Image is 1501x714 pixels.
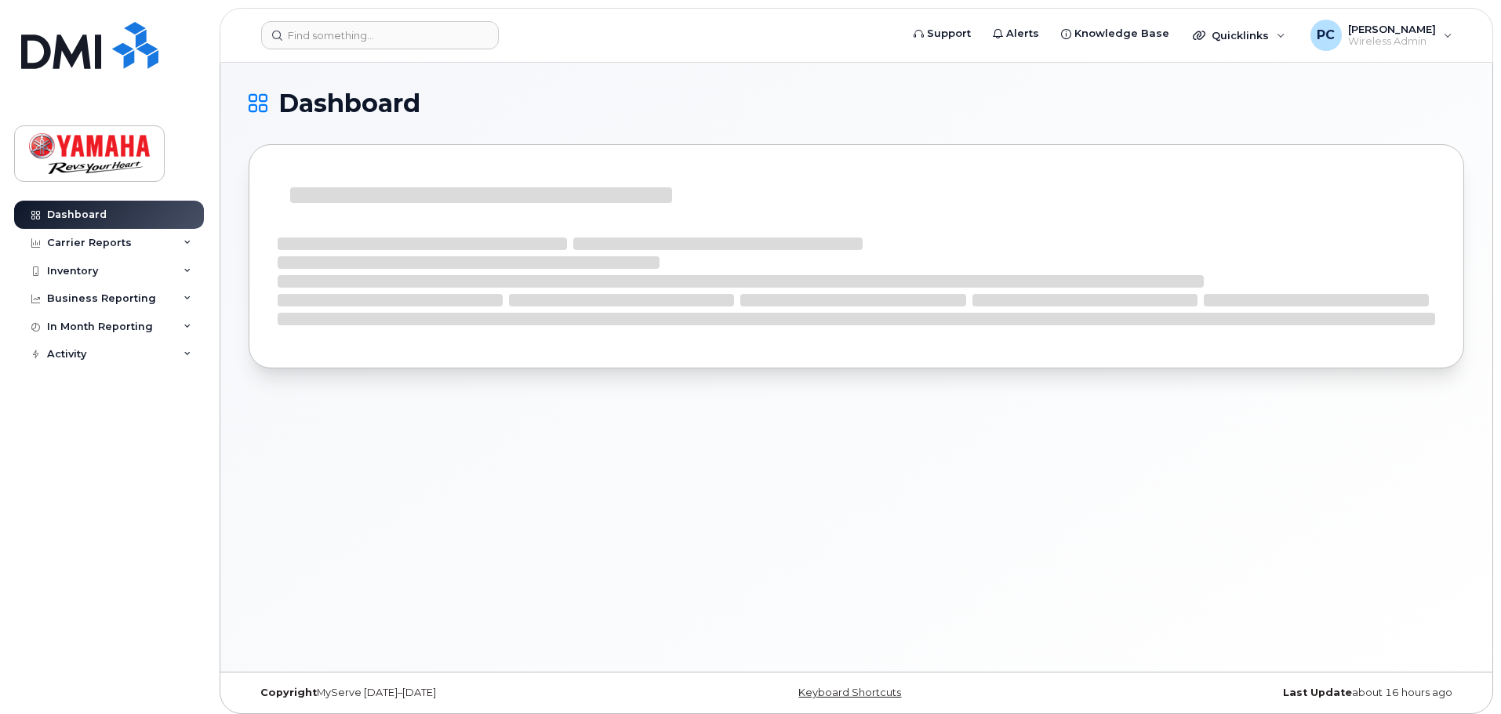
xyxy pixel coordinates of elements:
strong: Copyright [260,687,317,698]
div: about 16 hours ago [1059,687,1464,699]
a: Keyboard Shortcuts [798,687,901,698]
div: MyServe [DATE]–[DATE] [249,687,654,699]
span: Dashboard [278,92,420,115]
strong: Last Update [1283,687,1352,698]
